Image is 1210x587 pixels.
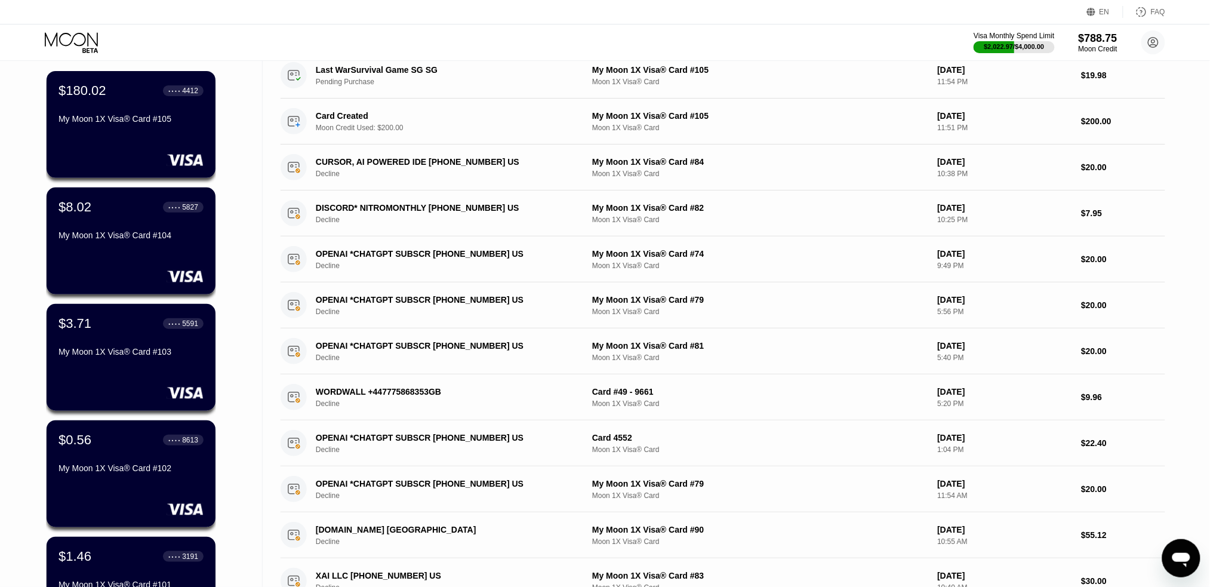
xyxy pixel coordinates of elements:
[937,216,1072,224] div: 10:25 PM
[592,78,928,86] div: Moon 1X Visa® Card
[592,341,928,351] div: My Moon 1X Visa® Card #81
[281,420,1165,466] div: OPENAI *CHATGPT SUBSCR [PHONE_NUMBER] USDeclineCard 4552Moon 1X Visa® Card[DATE]1:04 PM$22.40
[937,262,1072,270] div: 9:49 PM
[592,249,928,259] div: My Moon 1X Visa® Card #74
[281,99,1165,145] div: Card CreatedMoon Credit Used: $200.00My Moon 1X Visa® Card #105Moon 1X Visa® Card[DATE]11:51 PM$2...
[937,445,1072,454] div: 1:04 PM
[316,354,588,362] div: Decline
[59,432,91,448] div: $0.56
[937,249,1072,259] div: [DATE]
[592,216,928,224] div: Moon 1X Visa® Card
[1081,346,1165,356] div: $20.00
[316,203,569,213] div: DISCORD* NITROMONTHLY [PHONE_NUMBER] US
[1087,6,1123,18] div: EN
[1079,32,1117,45] div: $788.75
[281,328,1165,374] div: OPENAI *CHATGPT SUBSCR [PHONE_NUMBER] USDeclineMy Moon 1X Visa® Card #81Moon 1X Visa® Card[DATE]5...
[937,387,1072,397] div: [DATE]
[1081,576,1165,586] div: $30.00
[316,341,569,351] div: OPENAI *CHATGPT SUBSCR [PHONE_NUMBER] US
[316,387,569,397] div: WORDWALL +447775868353GB
[592,65,928,75] div: My Moon 1X Visa® Card #105
[316,571,569,580] div: XAI LLC [PHONE_NUMBER] US
[316,262,588,270] div: Decline
[592,262,928,270] div: Moon 1X Visa® Card
[937,295,1072,305] div: [DATE]
[281,282,1165,328] div: OPENAI *CHATGPT SUBSCR [PHONE_NUMBER] USDeclineMy Moon 1X Visa® Card #79Moon 1X Visa® Card[DATE]5...
[592,111,928,121] div: My Moon 1X Visa® Card #105
[592,433,928,442] div: Card 4552
[592,295,928,305] div: My Moon 1X Visa® Card #79
[937,525,1072,534] div: [DATE]
[59,231,204,240] div: My Moon 1X Visa® Card #104
[1081,300,1165,310] div: $20.00
[168,322,180,325] div: ● ● ● ●
[1081,392,1165,402] div: $9.96
[937,537,1072,546] div: 10:55 AM
[182,203,198,211] div: 5827
[316,491,588,500] div: Decline
[592,571,928,580] div: My Moon 1X Visa® Card #83
[316,479,569,488] div: OPENAI *CHATGPT SUBSCR [PHONE_NUMBER] US
[281,512,1165,558] div: [DOMAIN_NAME] [GEOGRAPHIC_DATA]DeclineMy Moon 1X Visa® Card #90Moon 1X Visa® Card[DATE]10:55 AM$5...
[1081,208,1165,218] div: $7.95
[592,491,928,500] div: Moon 1X Visa® Card
[1079,45,1117,53] div: Moon Credit
[592,479,928,488] div: My Moon 1X Visa® Card #79
[1081,438,1165,448] div: $22.40
[937,571,1072,580] div: [DATE]
[1081,70,1165,80] div: $19.98
[316,216,588,224] div: Decline
[316,525,569,534] div: [DOMAIN_NAME] [GEOGRAPHIC_DATA]
[937,170,1072,178] div: 10:38 PM
[974,32,1054,53] div: Visa Monthly Spend Limit$2,022.97/$4,000.00
[168,89,180,93] div: ● ● ● ●
[316,170,588,178] div: Decline
[168,555,180,558] div: ● ● ● ●
[182,436,198,444] div: 8613
[937,308,1072,316] div: 5:56 PM
[984,43,1045,50] div: $2,022.97 / $4,000.00
[59,549,91,564] div: $1.46
[937,78,1072,86] div: 11:54 PM
[937,203,1072,213] div: [DATE]
[937,65,1072,75] div: [DATE]
[316,399,588,408] div: Decline
[1151,8,1165,16] div: FAQ
[182,319,198,328] div: 5591
[1079,32,1117,53] div: $788.75Moon Credit
[1081,484,1165,494] div: $20.00
[1100,8,1110,16] div: EN
[316,537,588,546] div: Decline
[937,354,1072,362] div: 5:40 PM
[316,111,569,121] div: Card Created
[59,463,204,473] div: My Moon 1X Visa® Card #102
[316,78,588,86] div: Pending Purchase
[316,249,569,259] div: OPENAI *CHATGPT SUBSCR [PHONE_NUMBER] US
[59,199,91,215] div: $8.02
[168,438,180,442] div: ● ● ● ●
[592,170,928,178] div: Moon 1X Visa® Card
[592,537,928,546] div: Moon 1X Visa® Card
[281,190,1165,236] div: DISCORD* NITROMONTHLY [PHONE_NUMBER] USDeclineMy Moon 1X Visa® Card #82Moon 1X Visa® Card[DATE]10...
[1081,162,1165,172] div: $20.00
[937,124,1072,132] div: 11:51 PM
[937,399,1072,408] div: 5:20 PM
[47,188,215,294] div: $8.02● ● ● ●5827My Moon 1X Visa® Card #104
[1162,539,1200,577] iframe: Button to launch messaging window
[281,53,1165,99] div: Last WarSurvival Game SG SGPending PurchaseMy Moon 1X Visa® Card #105Moon 1X Visa® Card[DATE]11:5...
[59,316,91,331] div: $3.71
[592,203,928,213] div: My Moon 1X Visa® Card #82
[59,83,106,99] div: $180.02
[316,445,588,454] div: Decline
[937,433,1072,442] div: [DATE]
[592,445,928,454] div: Moon 1X Visa® Card
[937,491,1072,500] div: 11:54 AM
[592,308,928,316] div: Moon 1X Visa® Card
[1081,254,1165,264] div: $20.00
[316,295,569,305] div: OPENAI *CHATGPT SUBSCR [PHONE_NUMBER] US
[182,552,198,561] div: 3191
[592,525,928,534] div: My Moon 1X Visa® Card #90
[47,304,215,411] div: $3.71● ● ● ●5591My Moon 1X Visa® Card #103
[281,236,1165,282] div: OPENAI *CHATGPT SUBSCR [PHONE_NUMBER] USDeclineMy Moon 1X Visa® Card #74Moon 1X Visa® Card[DATE]9...
[592,157,928,167] div: My Moon 1X Visa® Card #84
